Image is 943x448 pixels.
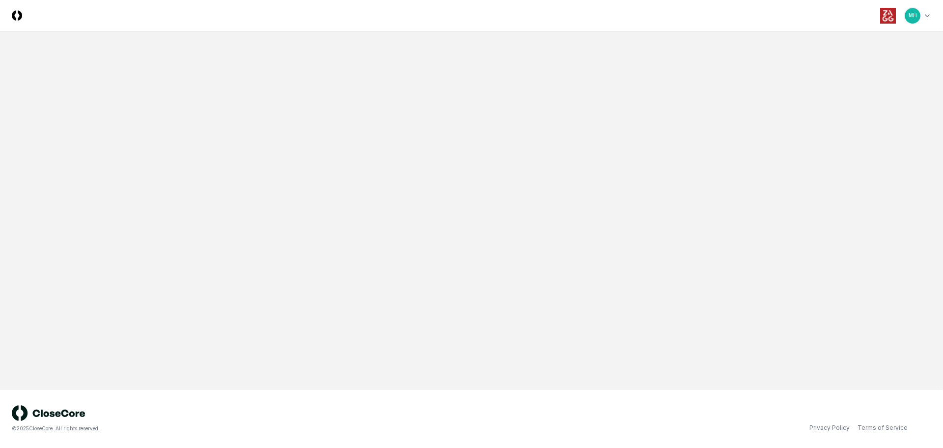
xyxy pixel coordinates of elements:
div: © 2025 CloseCore. All rights reserved. [12,425,471,432]
img: logo [12,405,85,421]
span: MH [909,12,917,19]
img: Logo [12,10,22,21]
a: Privacy Policy [809,423,850,432]
a: Terms of Service [858,423,908,432]
button: MH [904,7,921,25]
img: ZAGG logo [880,8,896,24]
